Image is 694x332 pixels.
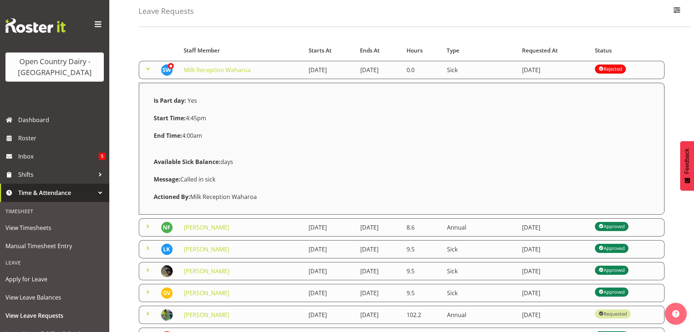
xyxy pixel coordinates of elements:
[184,66,251,74] a: Milk Reception Waharoa
[304,262,356,280] td: [DATE]
[2,219,107,237] a: View Timesheets
[443,306,518,324] td: Annual
[154,132,182,140] strong: End Time:
[5,292,104,303] span: View Leave Balances
[443,284,518,302] td: Sick
[304,306,356,324] td: [DATE]
[356,218,402,237] td: [DATE]
[518,306,591,324] td: [DATE]
[599,244,625,253] div: Approved
[5,18,66,33] img: Rosterit website logo
[356,61,402,79] td: [DATE]
[184,311,229,319] a: [PERSON_NAME]
[2,255,107,270] div: Leave
[304,218,356,237] td: [DATE]
[2,288,107,306] a: View Leave Balances
[161,64,173,76] img: steve-webb7510.jpg
[149,188,654,206] div: Milk Reception Waharoa
[356,284,402,302] td: [DATE]
[149,153,654,171] div: days
[18,169,95,180] span: Shifts
[356,306,402,324] td: [DATE]
[154,158,220,166] strong: Available Sick Balance:
[518,240,591,258] td: [DATE]
[304,240,356,258] td: [DATE]
[518,284,591,302] td: [DATE]
[2,306,107,325] a: View Leave Requests
[18,151,99,162] span: Inbox
[518,61,591,79] td: [DATE]
[599,309,627,318] div: Requested
[443,262,518,280] td: Sick
[356,262,402,280] td: [DATE]
[18,114,106,125] span: Dashboard
[402,262,442,280] td: 9.5
[161,243,173,255] img: lalesh-kumar8193.jpg
[2,270,107,288] a: Apply for Leave
[154,132,202,140] span: 4:00am
[13,56,97,78] div: Open Country Dairy - [GEOGRAPHIC_DATA]
[184,245,229,253] a: [PERSON_NAME]
[402,240,442,258] td: 9.5
[672,310,679,317] img: help-xxl-2.png
[2,204,107,219] div: Timesheet
[184,223,229,231] a: [PERSON_NAME]
[161,309,173,321] img: casey-leonard878990e35a367874541f88119341483c.png
[154,114,186,122] strong: Start Time:
[518,218,591,237] td: [DATE]
[595,46,660,55] div: Status
[309,46,352,55] div: Starts At
[599,288,625,296] div: Approved
[599,65,622,73] div: Rejected
[522,46,587,55] div: Requested At
[680,141,694,191] button: Feedback - Show survey
[304,61,356,79] td: [DATE]
[443,240,518,258] td: Sick
[599,266,625,274] div: Approved
[5,274,104,285] span: Apply for Leave
[154,114,206,122] span: 4:45pm
[18,187,95,198] span: Time & Attendance
[188,97,197,105] span: Yes
[149,171,654,188] div: Called in sick
[447,46,514,55] div: Type
[407,46,439,55] div: Hours
[154,175,180,183] strong: Message:
[402,61,442,79] td: 0.0
[161,287,173,299] img: grant-vercoe10297.jpg
[154,193,190,201] strong: Actioned By:
[161,222,173,233] img: nathan-frankhouser8200.jpg
[5,222,104,233] span: View Timesheets
[402,306,442,324] td: 102.2
[599,222,625,231] div: Approved
[402,284,442,302] td: 9.5
[154,97,186,105] strong: Is Part day:
[402,218,442,237] td: 8.6
[5,241,104,251] span: Manual Timesheet Entry
[684,148,690,174] span: Feedback
[518,262,591,280] td: [DATE]
[184,289,229,297] a: [PERSON_NAME]
[18,133,106,144] span: Roster
[184,46,300,55] div: Staff Member
[138,7,194,15] h4: Leave Requests
[2,237,107,255] a: Manual Timesheet Entry
[669,3,685,19] button: Filter Employees
[360,46,398,55] div: Ends At
[443,61,518,79] td: Sick
[161,265,173,277] img: amrik-singh03ac6be936c81c43ac146ad11541ec6c.png
[99,153,106,160] span: 5
[443,218,518,237] td: Annual
[184,267,229,275] a: [PERSON_NAME]
[304,284,356,302] td: [DATE]
[356,240,402,258] td: [DATE]
[5,310,104,321] span: View Leave Requests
